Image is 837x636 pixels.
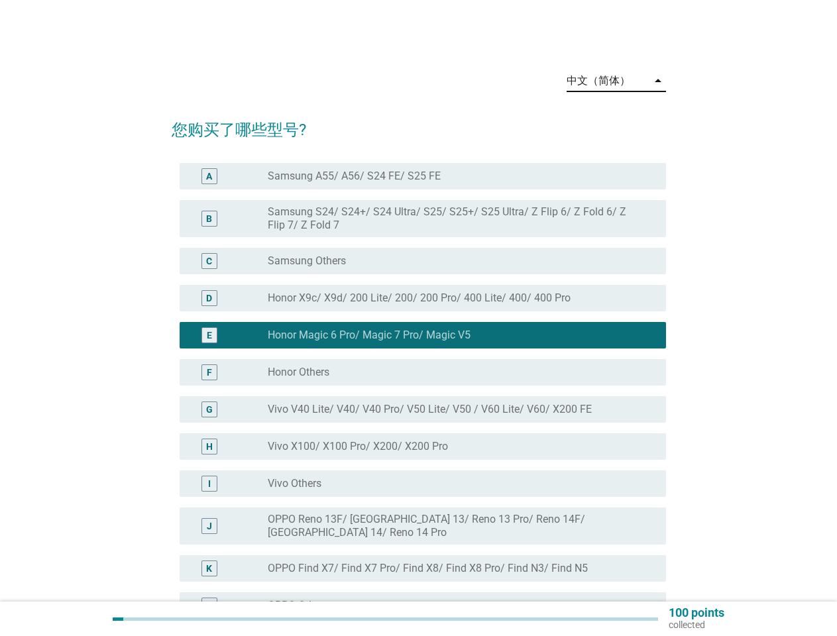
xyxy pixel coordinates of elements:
div: A [206,170,212,184]
label: Honor X9c/ X9d/ 200 Lite/ 200/ 200 Pro/ 400 Lite/ 400/ 400 Pro [268,291,571,305]
div: K [206,562,212,576]
label: Vivo V40 Lite/ V40/ V40 Pro/ V50 Lite/ V50 / V60 Lite/ V60/ X200 FE [268,403,592,416]
label: Vivo X100/ X100 Pro/ X200/ X200 Pro [268,440,448,453]
div: L [207,599,212,613]
div: D [206,291,212,305]
div: J [207,519,212,533]
div: H [206,440,213,454]
p: collected [669,619,724,631]
div: 中文（简体） [567,75,630,87]
label: Samsung Others [268,254,346,268]
label: OPPO Reno 13F/ [GEOGRAPHIC_DATA] 13/ Reno 13 Pro/ Reno 14F/ [GEOGRAPHIC_DATA] 14/ Reno 14 Pro [268,513,645,539]
div: F [207,366,212,380]
label: Honor Others [268,366,329,379]
div: C [206,254,212,268]
label: Samsung S24/ S24+/ S24 Ultra/ S25/ S25+/ S25 Ultra/ Z Flip 6/ Z Fold 6/ Z Flip 7/ Z Fold 7 [268,205,645,232]
i: arrow_drop_down [650,73,666,89]
label: OPPO Others [268,599,329,612]
label: Samsung A55/ A56/ S24 FE/ S25 FE [268,170,441,183]
div: I [208,477,211,491]
div: E [207,329,212,343]
p: 100 points [669,607,724,619]
div: G [206,403,213,417]
label: Honor Magic 6 Pro/ Magic 7 Pro/ Magic V5 [268,329,471,342]
label: Vivo Others [268,477,321,490]
label: OPPO Find X7/ Find X7 Pro/ Find X8/ Find X8 Pro/ Find N3/ Find N5 [268,562,588,575]
h2: 您购买了哪些型号? [172,105,666,142]
div: B [206,212,212,226]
